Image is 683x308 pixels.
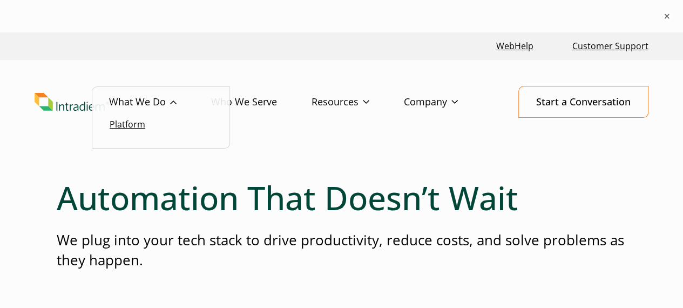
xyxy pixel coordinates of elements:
[518,86,648,118] a: Start a Conversation
[492,35,538,58] a: Link opens in a new window
[661,11,672,22] button: ×
[211,86,312,118] a: Who We Serve
[35,93,109,111] img: Intradiem
[110,118,145,130] a: Platform
[35,93,109,111] a: Link to homepage of Intradiem
[57,230,626,271] p: We plug into your tech stack to drive productivity, reduce costs, and solve problems as they happen.
[109,86,211,118] a: What We Do
[312,86,404,118] a: Resources
[404,86,492,118] a: Company
[57,178,626,217] h1: Automation That Doesn’t Wait
[568,35,653,58] a: Customer Support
